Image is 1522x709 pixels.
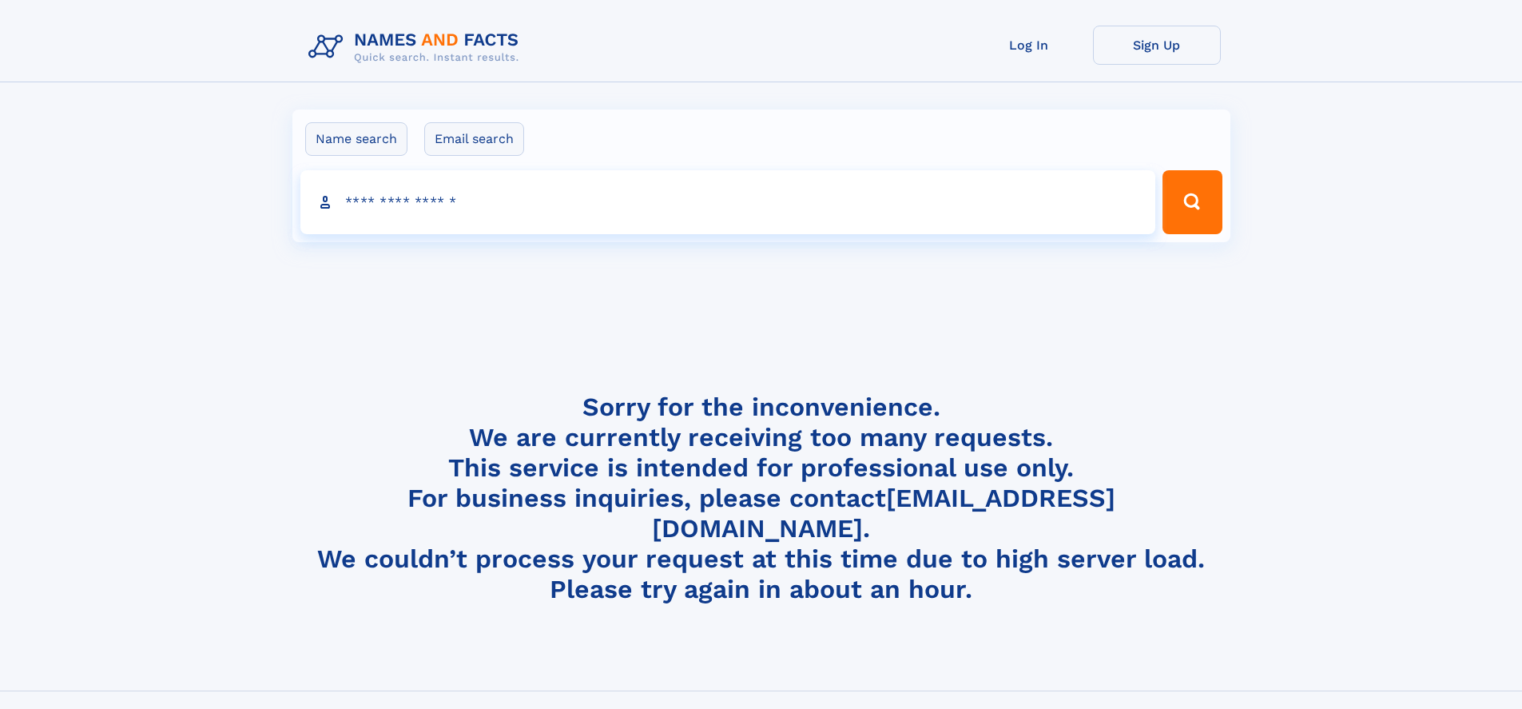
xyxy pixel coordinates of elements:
[965,26,1093,65] a: Log In
[1162,170,1222,234] button: Search Button
[652,483,1115,544] a: [EMAIL_ADDRESS][DOMAIN_NAME]
[300,170,1156,234] input: search input
[1093,26,1221,65] a: Sign Up
[424,122,524,156] label: Email search
[302,26,532,69] img: Logo Names and Facts
[302,392,1221,605] h4: Sorry for the inconvenience. We are currently receiving too many requests. This service is intend...
[305,122,407,156] label: Name search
